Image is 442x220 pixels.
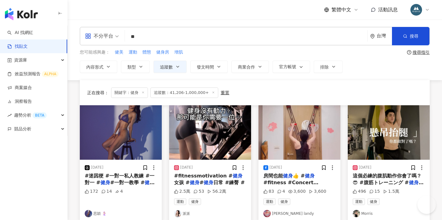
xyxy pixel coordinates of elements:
span: 商業合作 [238,65,255,69]
mark: 健身 [233,173,242,179]
span: 內容形式 [86,65,103,69]
span: 追蹤數：41,206-1,000,000+ [150,88,218,98]
span: 房間也能 [263,173,283,179]
button: 運動 [128,49,138,56]
button: 排除 [314,61,343,73]
span: 發文時間 [197,65,214,69]
mark: 健身 [409,180,424,185]
div: 15 [369,188,380,195]
div: 台灣 [377,33,392,39]
span: 正在搜尋 ： [87,90,109,95]
button: 增肌 [174,49,183,56]
div: 56.2萬 [207,188,226,195]
a: 找貼文 [7,43,28,50]
button: 健身房 [156,49,169,56]
span: 健身 [189,198,201,205]
div: [DATE] [180,165,193,170]
div: BETA [33,112,47,118]
div: 172 [85,188,98,195]
span: #一對一教學 # [110,180,145,185]
span: question-circle [407,50,411,54]
span: appstore [85,33,91,39]
span: 👍 # [293,173,305,179]
div: 搜尋指引 [413,50,430,55]
img: logo [5,8,38,20]
div: 4 [115,188,123,195]
button: 健美 [114,49,124,56]
span: # [200,180,204,185]
a: KOL Avatar[PERSON_NAME] landy [263,210,335,217]
span: #fitnessmotivation # [174,173,233,179]
a: KOL Avatar思穎 🧜🏻‍♀️ [85,210,157,217]
div: 4 [277,188,285,195]
mark: 健身 [204,180,213,185]
img: KOL Avatar [263,210,271,217]
div: [DATE] [269,165,282,170]
img: KOL Avatar [353,210,360,217]
span: 競品分析 [14,122,31,136]
button: 搜尋 [392,27,429,45]
img: post-image [348,105,430,160]
div: 83 [263,188,274,195]
div: 14 [101,188,112,195]
span: 日常 #練臀 # [213,180,245,185]
img: post-image [258,105,340,160]
a: KOL AvatarMorris [353,210,425,217]
span: 趨勢分析 [14,108,47,122]
button: 商業合作 [231,61,269,73]
iframe: Help Scout Beacon - Open [417,196,436,214]
span: 繁體中文 [331,6,351,13]
a: KOL Avatar派派 [174,210,246,217]
mark: 健身 [305,173,315,179]
button: 類型 [121,61,150,73]
span: 運動 [263,198,276,205]
div: [DATE] [359,165,371,170]
a: 商案媒合 [7,85,32,91]
a: 效益預測報告ALPHA [7,71,59,77]
img: post-image [80,105,162,160]
a: searchAI 找網紅 [7,30,33,36]
span: 運動 [174,198,186,205]
div: 53 [193,188,204,195]
span: 女孩 # [174,180,190,185]
span: 搜尋 [410,34,418,39]
img: 358735463_652854033541749_1509380869568117342_n.jpg [410,4,422,16]
span: 追蹤數 [160,65,173,69]
img: post-image [169,105,251,160]
span: 健身 [367,198,380,205]
button: 發文時間 [190,61,228,73]
button: 官方帳號 [273,61,310,73]
mark: 健身 [283,173,293,179]
img: KOL Avatar [85,210,92,217]
span: 這個必練的腹肌動作你會了嗎？😎 #腹筋トレーニング # [353,173,421,185]
span: rise [7,113,12,117]
div: 不分平台 [85,31,113,41]
mark: 健身 [145,180,154,185]
span: 運動 [353,198,365,205]
button: 內容形式 [80,61,117,73]
span: 健身 [278,198,290,205]
div: 2.5萬 [174,188,190,195]
div: [DATE] [91,165,103,170]
div: 496 [353,188,366,195]
span: 您可能感興趣： [80,49,110,55]
span: environment [370,34,375,39]
span: #fitness #Concert #BirthdayParty #Musclelines [263,180,318,199]
mark: 健身 [190,180,200,185]
div: 3,600 [288,188,306,195]
img: KOL Avatar [174,210,181,217]
a: 洞察報告 [7,99,32,105]
mark: 健身 [100,180,110,185]
button: 體態 [142,49,151,56]
span: 活動訊息 [378,7,398,13]
span: #迷因梗 #一對一私人教練 #一對一 # [85,173,154,185]
div: 1.5萬 [383,188,399,195]
button: 追蹤數 [153,61,187,73]
span: 官方帳號 [279,64,296,69]
span: 關鍵字：健身 [111,88,148,98]
span: 排除 [320,65,329,69]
